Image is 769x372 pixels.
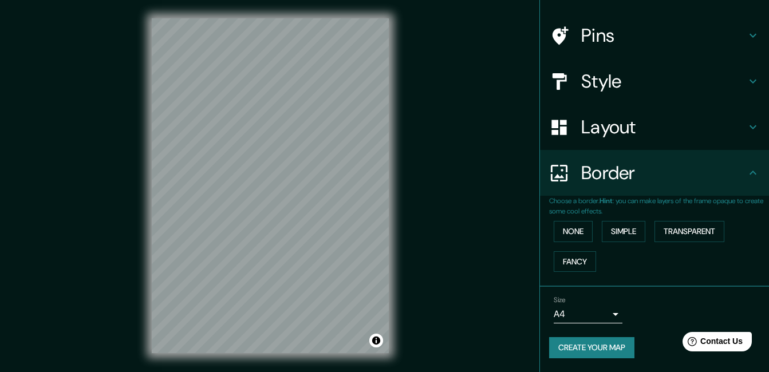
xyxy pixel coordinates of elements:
button: Create your map [549,337,634,358]
h4: Pins [581,24,746,47]
button: Toggle attribution [369,334,383,347]
button: None [554,221,593,242]
button: Simple [602,221,645,242]
h4: Layout [581,116,746,138]
iframe: Help widget launcher [667,327,756,359]
p: Choose a border. : you can make layers of the frame opaque to create some cool effects. [549,196,769,216]
div: Border [540,150,769,196]
div: Pins [540,13,769,58]
div: Layout [540,104,769,150]
canvas: Map [152,18,389,353]
button: Transparent [654,221,724,242]
h4: Border [581,161,746,184]
b: Hint [600,196,613,205]
h4: Style [581,70,746,93]
div: A4 [554,305,622,323]
div: Style [540,58,769,104]
button: Fancy [554,251,596,272]
label: Size [554,295,566,305]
